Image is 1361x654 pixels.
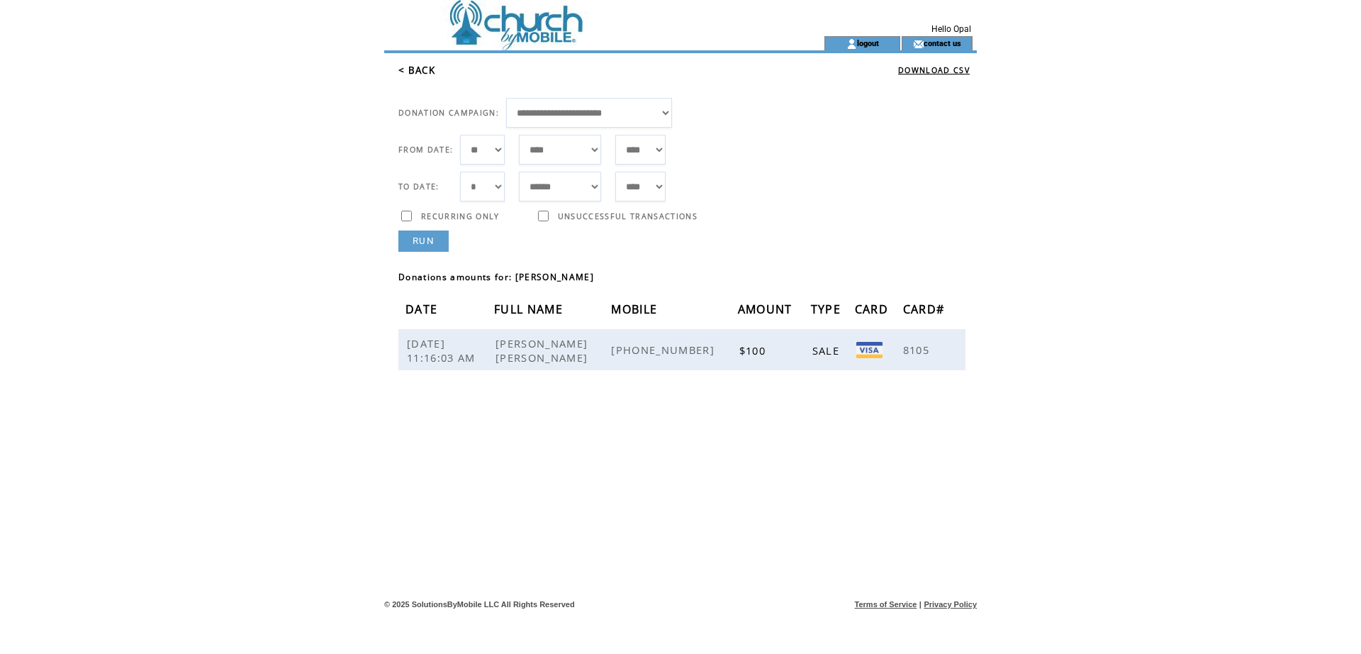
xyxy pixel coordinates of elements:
[898,65,970,75] a: DOWNLOAD CSV
[405,304,441,313] a: DATE
[739,343,769,358] span: $100
[811,304,844,313] a: TYPE
[931,24,971,34] span: Hello Opal
[611,304,661,313] a: MOBILE
[855,304,892,313] a: CARD
[494,304,566,313] a: FULL NAME
[398,64,435,77] a: < BACK
[855,600,917,609] a: Terms of Service
[398,271,594,283] span: Donations amounts for: [PERSON_NAME]
[738,304,796,313] a: AMOUNT
[855,298,892,324] span: CARD
[738,298,796,324] span: AMOUNT
[494,298,566,324] span: FULL NAME
[558,211,698,221] span: UNSUCCESSFUL TRANSACTIONS
[407,336,479,365] span: [DATE] 11:16:03 AM
[384,600,575,609] span: © 2025 SolutionsByMobile LLC All Rights Reserved
[398,145,453,155] span: FROM DATE:
[495,336,591,365] span: [PERSON_NAME] [PERSON_NAME]
[611,343,718,357] span: [PHONE_NUMBER]
[398,108,499,118] span: DONATION CAMPAIGN:
[913,38,924,50] img: contact_us_icon.gif
[812,343,843,358] span: SALE
[919,600,922,609] span: |
[924,38,961,48] a: contact us
[857,38,879,48] a: logout
[924,600,977,609] a: Privacy Policy
[856,342,883,358] img: Visa
[903,304,948,313] a: CARD#
[405,298,441,324] span: DATE
[611,298,661,324] span: MOBILE
[846,38,857,50] img: account_icon.gif
[421,211,500,221] span: RECURRING ONLY
[398,182,439,192] span: TO DATE:
[398,231,449,252] a: RUN
[811,298,844,324] span: TYPE
[903,298,948,324] span: CARD#
[903,343,933,357] span: 8105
